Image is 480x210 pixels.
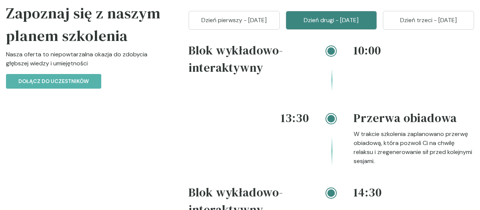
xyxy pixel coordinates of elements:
[189,109,309,127] h4: 13:30
[18,77,89,85] p: Dołącz do uczestników
[354,130,474,166] p: W trakcie szkolenia zaplanowano przerwę obiadową, która pozwoli Ci na chwilę relaksu i zregenerow...
[189,11,280,30] button: Dzień pierwszy - [DATE]
[354,109,474,130] h4: Przerwa obiadowa
[6,77,101,85] a: Dołącz do uczestników
[383,11,474,30] button: Dzień trzeci - [DATE]
[295,16,367,25] p: Dzień drugi - [DATE]
[6,2,165,47] h5: Zapoznaj się z naszym planem szkolenia
[6,74,101,89] button: Dołącz do uczestników
[392,16,465,25] p: Dzień trzeci - [DATE]
[286,11,377,30] button: Dzień drugi - [DATE]
[354,42,474,59] h4: 10:00
[6,50,165,74] p: Nasza oferta to niepowtarzalna okazja do zdobycia głębszej wiedzy i umiejętności
[189,42,309,79] h4: Blok wykładowo-interaktywny
[354,184,474,201] h4: 14:30
[198,16,270,25] p: Dzień pierwszy - [DATE]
